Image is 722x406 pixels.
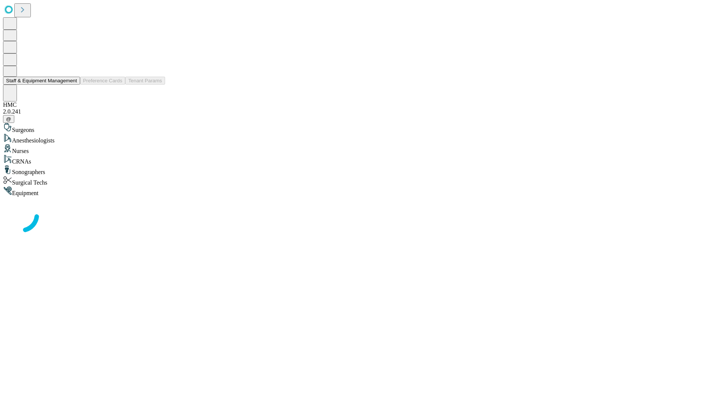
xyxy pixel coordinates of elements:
[80,77,125,85] button: Preference Cards
[3,176,719,186] div: Surgical Techs
[3,133,719,144] div: Anesthesiologists
[3,155,719,165] div: CRNAs
[3,77,80,85] button: Staff & Equipment Management
[3,165,719,176] div: Sonographers
[6,116,11,122] span: @
[3,108,719,115] div: 2.0.241
[3,186,719,197] div: Equipment
[3,123,719,133] div: Surgeons
[3,144,719,155] div: Nurses
[3,101,719,108] div: HMC
[3,115,14,123] button: @
[125,77,165,85] button: Tenant Params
